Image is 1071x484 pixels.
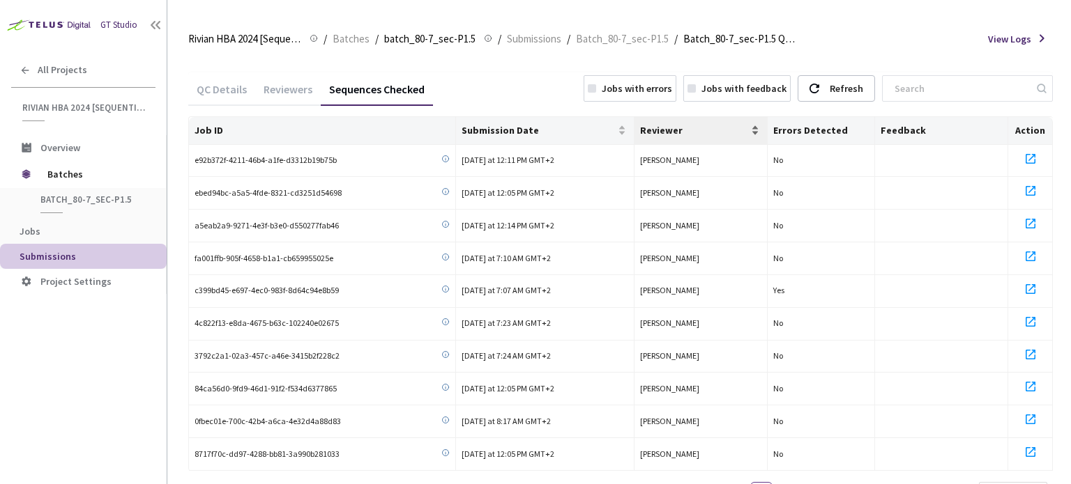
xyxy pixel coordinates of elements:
span: a5eab2a9-9271-4e3f-b3e0-d550277fab46 [195,219,339,233]
span: 0fbec01e-700c-42b4-a6ca-4e32d4a88d83 [195,415,341,428]
span: View Logs [988,32,1031,46]
span: [DATE] at 8:17 AM GMT+2 [462,416,551,426]
span: Batches [333,31,370,47]
a: Batch_80-7_sec-P1.5 [573,31,671,46]
li: / [498,31,501,47]
span: Project Settings [40,275,112,288]
div: GT Studio [100,19,137,32]
div: QC Details [188,82,255,106]
th: Errors Detected [768,117,874,145]
span: [DATE] at 12:14 PM GMT+2 [462,220,554,231]
span: Batch_80-7_sec-P1.5 [576,31,669,47]
span: ebed94bc-a5a5-4fde-8321-cd3251d54698 [195,187,342,200]
span: 8717f70c-dd97-4288-bb81-3a990b281033 [195,448,340,461]
span: c399bd45-e697-4ec0-983f-8d64c94e8b59 [195,284,339,297]
span: fa001ffb-905f-4658-b1a1-cb659955025e [195,252,333,265]
span: 84ca56d0-9fd9-46d1-91f2-f534d6377865 [195,382,337,396]
th: Submission Date [456,117,634,145]
span: Batches [47,160,143,188]
span: [DATE] at 12:05 PM GMT+2 [462,383,554,393]
span: Submissions [507,31,561,47]
span: No [773,416,783,426]
span: No [773,220,783,231]
span: [PERSON_NAME] [640,285,699,295]
span: [PERSON_NAME] [640,318,699,328]
th: Job ID [189,117,456,145]
span: [DATE] at 7:23 AM GMT+2 [462,318,551,328]
span: Batch_80-7_sec-P1.5 QC - [DATE] [683,31,796,47]
span: 3792c2a1-02a3-457c-a46e-3415b2f228c2 [195,350,340,363]
span: No [773,253,783,263]
span: Submissions [20,250,76,263]
span: [PERSON_NAME] [640,383,699,393]
span: Reviewer [640,125,749,136]
span: No [773,318,783,328]
li: / [324,31,327,47]
span: Rivian HBA 2024 [Sequential] [22,102,147,114]
span: [PERSON_NAME] [640,350,699,361]
li: / [375,31,379,47]
span: [DATE] at 12:05 PM GMT+2 [462,187,554,198]
span: [PERSON_NAME] [640,220,699,231]
span: No [773,187,783,198]
span: [PERSON_NAME] [640,253,699,263]
input: Search [886,76,1035,101]
th: Feedback [875,117,1009,145]
span: No [773,448,783,459]
span: batch_80-7_sec-P1.5 [40,194,144,205]
span: [DATE] at 12:05 PM GMT+2 [462,448,554,459]
span: batch_80-7_sec-P1.5 [384,31,476,47]
span: Yes [773,285,784,295]
span: No [773,155,783,165]
li: / [674,31,678,47]
span: No [773,383,783,393]
li: / [567,31,570,47]
span: [DATE] at 7:10 AM GMT+2 [462,253,551,263]
th: Reviewer [635,117,768,145]
span: Jobs [20,225,40,237]
span: e92b372f-4211-46b4-a1fe-d3312b19b75b [195,154,337,167]
div: Reviewers [255,82,321,106]
div: Jobs with feedback [701,81,787,95]
th: Action [1008,117,1053,145]
span: Overview [40,141,80,154]
span: [DATE] at 7:07 AM GMT+2 [462,285,551,295]
span: All Projects [38,64,87,76]
span: [DATE] at 12:11 PM GMT+2 [462,155,554,165]
span: [PERSON_NAME] [640,155,699,165]
span: Submission Date [462,125,614,136]
span: 4c822f13-e8da-4675-b63c-102240e02675 [195,317,339,330]
div: Jobs with errors [602,81,672,95]
div: Refresh [830,76,863,101]
span: No [773,350,783,361]
span: [PERSON_NAME] [640,448,699,459]
div: Sequences Checked [321,82,433,106]
a: Submissions [504,31,564,46]
span: [PERSON_NAME] [640,416,699,426]
span: [DATE] at 7:24 AM GMT+2 [462,350,551,361]
span: Rivian HBA 2024 [Sequential] [188,31,301,47]
a: Batches [330,31,372,46]
span: [PERSON_NAME] [640,187,699,198]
